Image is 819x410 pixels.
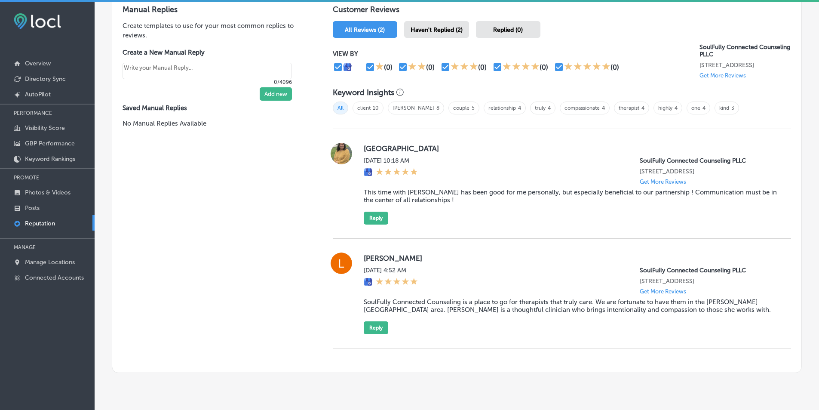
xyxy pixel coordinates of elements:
[640,288,686,295] p: Get More Reviews
[451,62,478,72] div: 3 Stars
[691,105,700,111] a: one
[535,105,546,111] a: truly
[619,105,639,111] a: therapist
[123,49,292,56] label: Create a New Manual Reply
[25,220,55,227] p: Reputation
[123,5,305,14] h3: Manual Replies
[25,274,84,281] p: Connected Accounts
[658,105,672,111] a: highly
[376,168,418,177] div: 5 Stars
[702,105,706,111] a: 4
[333,50,699,58] p: VIEW BY
[384,63,393,71] div: (0)
[364,144,777,153] label: [GEOGRAPHIC_DATA]
[488,105,516,111] a: relationship
[345,26,385,34] span: All Reviews (2)
[364,188,777,204] blockquote: This time with [PERSON_NAME] has been good for me personally, but especially beneficial to our pa...
[640,157,777,164] p: SoulFully Connected Counseling PLLC
[472,105,475,111] a: 5
[408,62,426,72] div: 2 Stars
[25,189,71,196] p: Photos & Videos
[393,105,434,111] a: [PERSON_NAME]
[453,105,469,111] a: couple
[364,254,777,262] label: [PERSON_NAME]
[564,62,610,72] div: 5 Stars
[25,204,40,212] p: Posts
[640,277,777,285] p: 401 N. Main Street Suite 106
[699,72,746,79] p: Get More Reviews
[123,104,305,112] label: Saved Manual Replies
[260,87,292,101] button: Add new
[25,91,51,98] p: AutoPilot
[123,119,305,128] p: No Manual Replies Available
[640,267,777,274] p: SoulFully Connected Counseling PLLC
[376,277,418,287] div: 5 Stars
[411,26,463,34] span: Haven't Replied (2)
[503,62,540,72] div: 4 Stars
[123,79,292,85] p: 0/4096
[564,105,600,111] a: compassionate
[123,21,305,40] p: Create templates to use for your most common replies to reviews.
[540,63,548,71] div: (0)
[426,63,435,71] div: (0)
[719,105,729,111] a: kind
[548,105,551,111] a: 4
[25,75,66,83] p: Directory Sync
[493,26,523,34] span: Replied (0)
[699,62,791,69] p: 401 N. Main Street Bryan, TX 77803, US
[675,105,678,111] a: 4
[333,102,348,114] span: All
[333,5,791,18] h1: Customer Reviews
[364,321,388,334] button: Reply
[364,298,777,314] blockquote: SoulFully Connected Counseling is a place to go for therapists that truly care. We are fortunate ...
[333,88,394,97] h3: Keyword Insights
[364,212,388,225] button: Reply
[699,43,791,58] p: SoulFully Connected Counseling PLLC
[25,60,51,67] p: Overview
[364,157,418,164] label: [DATE] 10:18 AM
[123,63,292,79] textarea: Create your Quick Reply
[518,105,521,111] a: 4
[14,13,61,29] img: fda3e92497d09a02dc62c9cd864e3231.png
[478,63,487,71] div: (0)
[641,105,644,111] a: 4
[25,140,75,147] p: GBP Performance
[731,105,734,111] a: 3
[640,179,686,185] p: Get More Reviews
[25,259,75,266] p: Manage Locations
[375,62,384,72] div: 1 Star
[640,168,777,175] p: 401 N. Main Street Suite 106
[610,63,619,71] div: (0)
[25,155,75,163] p: Keyword Rankings
[373,105,379,111] a: 10
[25,124,65,132] p: Visibility Score
[364,267,418,274] label: [DATE] 4:52 AM
[602,105,605,111] a: 4
[357,105,371,111] a: client
[436,105,439,111] a: 8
